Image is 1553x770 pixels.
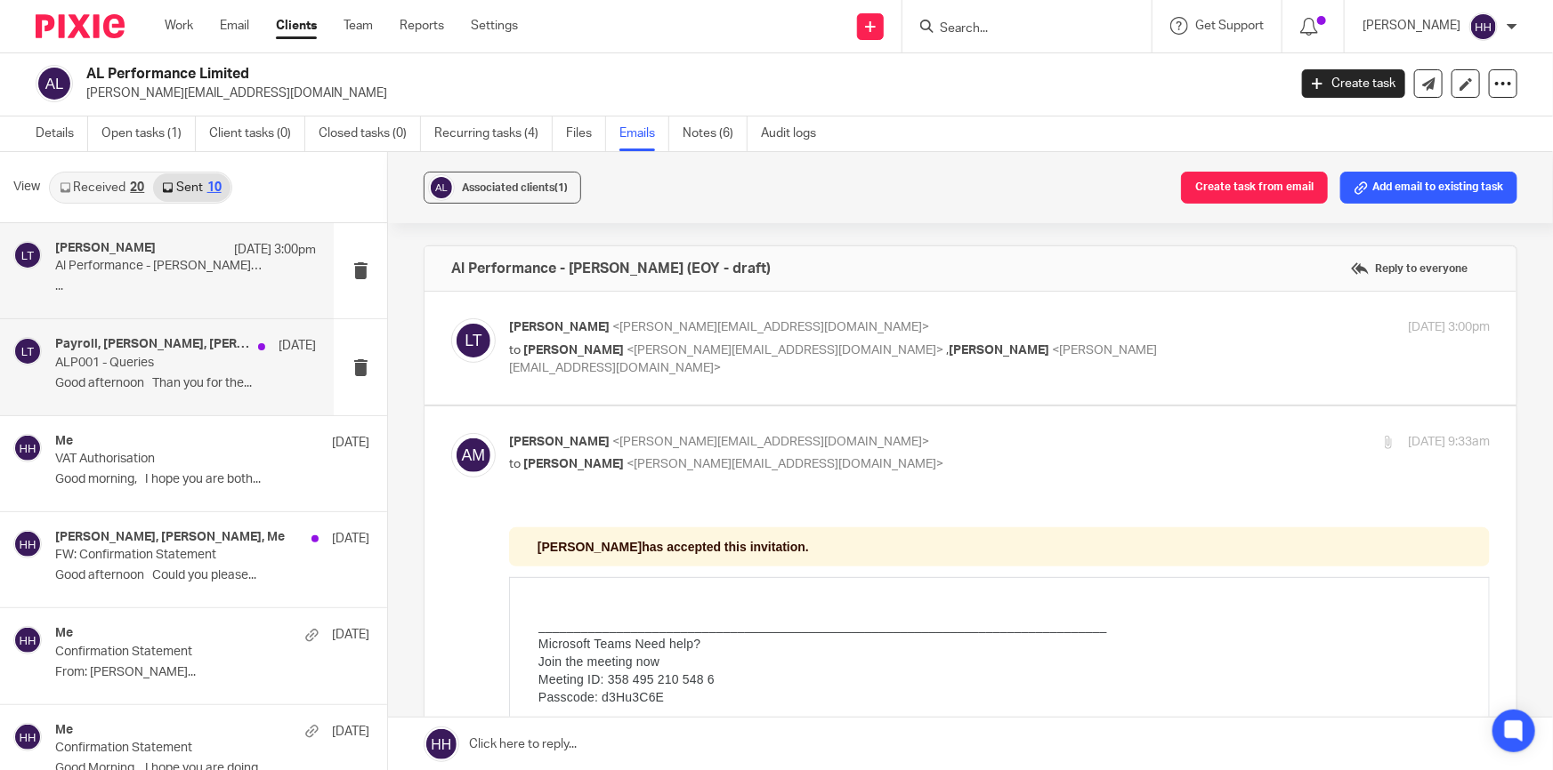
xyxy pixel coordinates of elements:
[77,531,158,543] a: Google Calendar
[55,452,307,467] p: VAT Authorisation
[612,321,929,333] span: <[PERSON_NAME][EMAIL_ADDRESS][DOMAIN_NAME]>
[86,84,1275,102] p: [PERSON_NAME][EMAIL_ADDRESS][DOMAIN_NAME]
[761,116,829,151] a: Audit logs
[55,530,285,545] h4: [PERSON_NAME], [PERSON_NAME], Me
[55,434,73,449] h4: Me
[946,344,949,357] span: ,
[509,436,610,448] span: [PERSON_NAME]
[36,14,125,38] img: Pixie
[400,17,444,35] a: Reports
[234,241,316,259] p: [DATE] 3:00pm
[1181,172,1328,204] button: Create task from email
[332,626,369,644] p: [DATE]
[209,116,305,151] a: Client tasks (0)
[1302,69,1405,98] a: Create task
[29,339,172,353] span: Microsoft Teams Meeting
[55,356,264,371] p: ALP001 - Queries
[428,174,455,201] img: svg%3E
[134,410,196,424] span: - organizer
[344,17,373,35] a: Team
[55,723,73,738] h4: Me
[153,173,230,202] a: Sent10
[1363,17,1460,35] p: [PERSON_NAME]
[29,394,73,409] h2: Guests
[165,17,193,35] a: Work
[13,723,42,751] img: svg%3E
[55,241,156,256] h4: [PERSON_NAME]
[451,433,496,477] img: svg%3E
[276,17,317,35] a: Clients
[319,116,421,151] a: Closed tasks (0)
[101,116,196,151] a: Open tasks (1)
[612,436,929,448] span: <[PERSON_NAME][EMAIL_ADDRESS][DOMAIN_NAME]>
[29,465,142,483] a: View all guest info
[29,355,88,373] a: View map
[1469,12,1498,41] img: svg%3E
[509,458,521,470] span: to
[55,665,369,680] p: From: [PERSON_NAME]...
[55,472,369,487] p: Good morning, I hope you are both...
[1347,255,1472,282] label: Reply to everyone
[471,17,518,35] a: Settings
[619,116,669,151] a: Emails
[13,241,42,269] img: svg%3E
[1408,318,1490,337] p: [DATE] 3:00pm
[55,376,316,391] p: Good afternoon Than you for the...
[55,279,316,294] p: ...
[949,344,1049,357] span: [PERSON_NAME]
[332,723,369,741] p: [DATE]
[55,645,307,660] p: Confirmation Statement
[523,458,624,470] span: [PERSON_NAME]
[28,27,300,41] span: has accepted this invitation.
[627,458,943,470] span: <[PERSON_NAME][EMAIL_ADDRESS][DOMAIN_NAME]>
[11,558,970,573] p: Forwarding this invitation could allow any recipient to send a response to the organizer, be adde...
[207,181,222,194] div: 10
[627,344,943,357] span: <[PERSON_NAME][EMAIL_ADDRESS][DOMAIN_NAME]>
[55,259,264,274] p: Al Performance - [PERSON_NAME] (EOY - draft)
[566,116,606,151] a: Files
[55,337,249,352] h4: Payroll, [PERSON_NAME], [PERSON_NAME]
[29,285,353,299] span: [DATE] ⋅ 10:30am – 11am ([GEOGRAPHIC_DATA] Time)
[13,434,42,462] img: svg%3E
[134,428,182,442] span: - creator
[451,318,496,363] img: svg%3E
[55,568,369,583] p: Good afternoon Could you please...
[220,17,249,35] a: Email
[13,178,40,197] span: View
[36,65,73,102] img: svg%3E
[55,626,73,641] h4: Me
[28,27,133,41] span: [PERSON_NAME]
[11,544,970,558] p: You are receiving this email because you are an attendee on the event.
[451,260,771,277] h4: Al Performance - [PERSON_NAME] (EOY - draft)
[332,530,369,548] p: [DATE]
[29,426,134,444] a: [PERSON_NAME]
[36,116,88,151] a: Details
[902,559,957,572] a: Learn more
[55,741,307,756] p: Confirmation Statement
[29,444,134,461] a: [PERSON_NAME]
[55,548,307,563] p: FW: Confirmation Statement
[1408,433,1490,452] p: [DATE] 9:33am
[29,322,83,337] h2: Location
[11,530,970,544] p: Invitation from
[86,65,1038,84] h2: AL Performance Limited
[13,530,42,558] img: svg%3E
[13,337,42,365] img: svg%3E
[509,344,521,357] span: to
[332,434,369,452] p: [DATE]
[29,268,64,283] h2: When
[683,116,748,151] a: Notes (6)
[509,321,610,333] span: [PERSON_NAME]
[424,172,581,204] button: Associated clients(1)
[523,344,624,357] span: [PERSON_NAME]
[1195,20,1264,32] span: Get Support
[29,106,598,245] span: ________________________________________________________________________________ Microsoft Teams ...
[1340,172,1517,204] button: Add email to existing task
[554,182,568,193] span: (1)
[13,626,42,654] img: svg%3E
[462,182,568,193] span: Associated clients
[434,116,553,151] a: Recurring tasks (4)
[938,21,1098,37] input: Search
[130,181,144,194] div: 20
[51,173,153,202] a: Received20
